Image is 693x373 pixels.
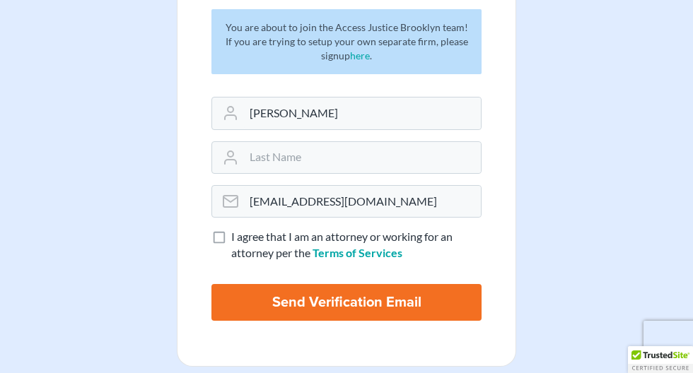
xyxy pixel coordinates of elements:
[350,49,370,61] a: here
[211,284,482,321] input: Send Verification Email
[628,346,693,373] div: TrustedSite Certified
[244,97,481,129] input: First Name
[313,246,402,259] a: Terms of Services
[231,230,453,259] span: I agree that I am an attorney or working for an attorney per the
[244,142,481,173] input: Last Name
[211,9,482,74] div: You are about to join the Access Justice Brooklyn team! If you are trying to setup your own separ...
[244,186,481,217] input: Email Address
